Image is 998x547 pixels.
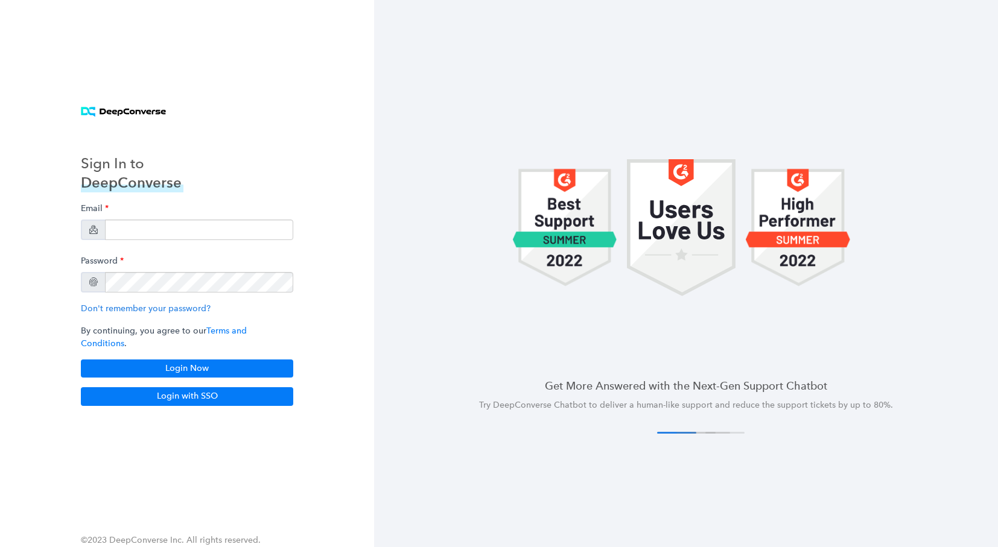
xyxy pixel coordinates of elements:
[403,378,969,393] h4: Get More Answered with the Next-Gen Support Chatbot
[479,400,893,410] span: Try DeepConverse Chatbot to deliver a human-like support and reduce the support tickets by up to ...
[81,303,211,314] a: Don't remember your password?
[81,197,109,220] label: Email
[676,432,716,434] button: 2
[627,159,736,296] img: carousel 1
[81,107,166,117] img: horizontal logo
[81,250,124,272] label: Password
[512,159,618,296] img: carousel 1
[745,159,851,296] img: carousel 1
[705,432,745,434] button: 4
[81,324,293,350] p: By continuing, you agree to our .
[81,359,293,378] button: Login Now
[691,432,730,434] button: 3
[81,387,293,405] button: Login with SSO
[81,173,183,192] h3: DeepConverse
[81,154,183,173] h3: Sign In to
[81,535,261,545] span: ©2023 DeepConverse Inc. All rights reserved.
[657,432,696,434] button: 1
